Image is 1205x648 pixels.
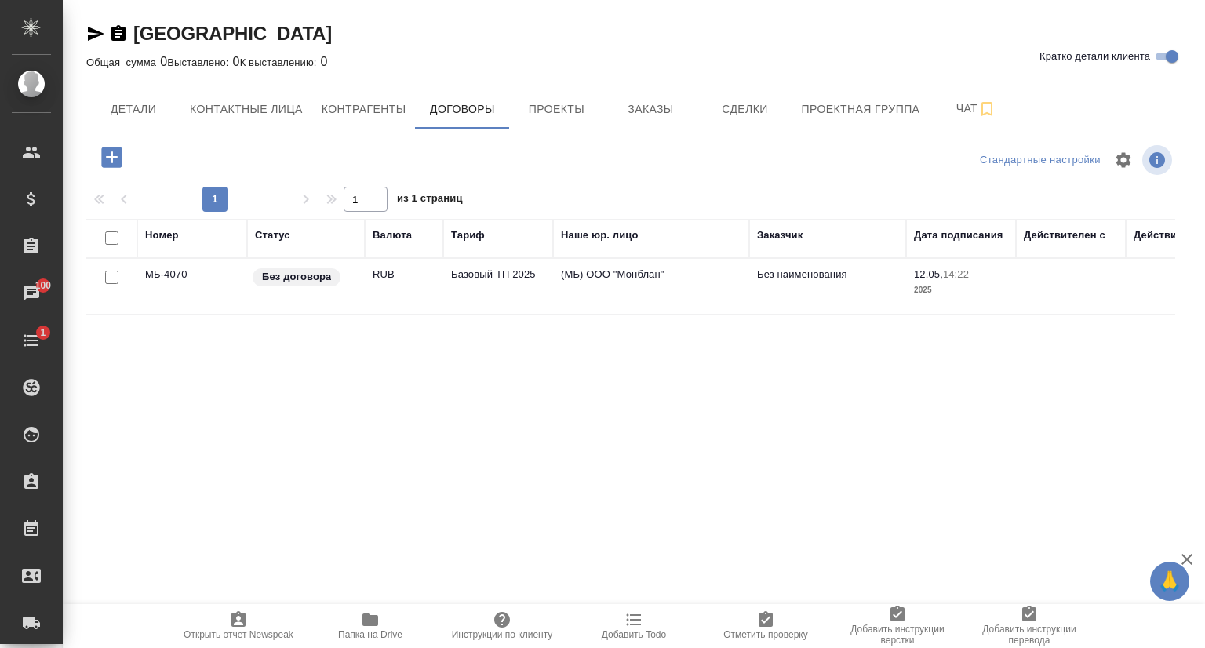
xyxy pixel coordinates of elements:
[86,56,160,68] p: Общая сумма
[443,259,553,314] td: Базовый ТП 2025
[190,100,303,119] span: Контактные лица
[1024,228,1105,243] div: Действителен с
[451,228,485,243] div: Тариф
[938,99,1014,118] span: Чат
[914,228,1003,243] div: Дата подписания
[137,259,247,314] td: МБ-4070
[553,259,749,314] td: (МБ) ООО "Монблан"
[373,228,412,243] div: Валюта
[801,100,919,119] span: Проектная группа
[322,100,406,119] span: Контрагенты
[424,100,500,119] span: Договоры
[240,56,321,68] p: К выставлению:
[707,100,782,119] span: Сделки
[397,189,463,212] span: из 1 страниц
[109,24,128,43] button: Скопировать ссылку
[96,100,171,119] span: Детали
[757,267,898,282] p: Без наименования
[1039,49,1150,64] span: Кратко детали клиента
[1150,562,1189,601] button: 🙏
[943,268,969,280] p: 14:22
[561,228,639,243] div: Наше юр. лицо
[145,228,179,243] div: Номер
[262,269,331,285] p: Без договора
[914,282,1008,298] p: 2025
[914,268,943,280] p: 12.05,
[86,24,105,43] button: Скопировать ссылку для ЯМессенджера
[1142,145,1175,175] span: Посмотреть информацию
[1105,141,1142,179] span: Настроить таблицу
[86,53,1188,71] div: 0 0 0
[90,141,133,173] button: Добавить договор
[757,228,803,243] div: Заказчик
[613,100,688,119] span: Заказы
[167,56,232,68] p: Выставлено:
[4,274,59,313] a: 100
[31,325,55,340] span: 1
[976,148,1105,173] div: split button
[977,100,996,118] svg: Подписаться
[133,23,332,44] a: [GEOGRAPHIC_DATA]
[26,278,61,293] span: 100
[519,100,594,119] span: Проекты
[255,228,290,243] div: Статус
[365,259,443,314] td: RUB
[1156,565,1183,598] span: 🙏
[4,321,59,360] a: 1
